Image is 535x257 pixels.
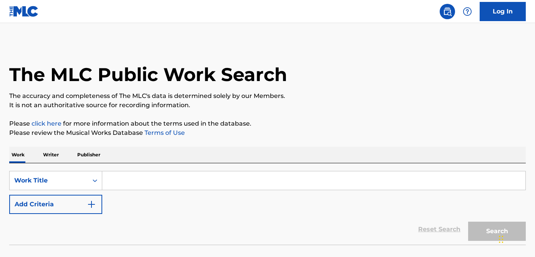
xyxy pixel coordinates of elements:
p: Please for more information about the terms used in the database. [9,119,526,128]
a: click here [32,120,61,127]
p: Work [9,147,27,163]
img: search [443,7,452,16]
p: Publisher [75,147,103,163]
p: Writer [41,147,61,163]
img: help [463,7,472,16]
div: Arrastrar [499,228,503,251]
button: Add Criteria [9,195,102,214]
a: Terms of Use [143,129,185,136]
a: Log In [480,2,526,21]
iframe: Chat Widget [497,220,535,257]
p: The accuracy and completeness of The MLC's data is determined solely by our Members. [9,91,526,101]
p: Please review the Musical Works Database [9,128,526,138]
div: Help [460,4,475,19]
form: Search Form [9,171,526,245]
div: Work Title [14,176,83,185]
img: MLC Logo [9,6,39,17]
a: Public Search [440,4,455,19]
p: It is not an authoritative source for recording information. [9,101,526,110]
img: 9d2ae6d4665cec9f34b9.svg [87,200,96,209]
h1: The MLC Public Work Search [9,63,287,86]
div: Widget de chat [497,220,535,257]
